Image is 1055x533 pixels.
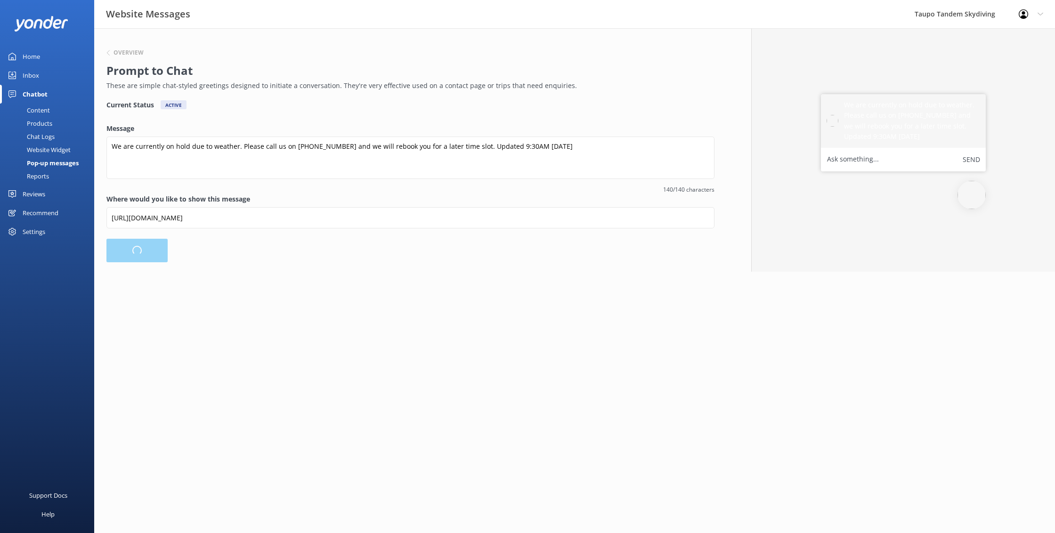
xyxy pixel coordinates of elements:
[6,156,79,170] div: Pop-up messages
[6,156,94,170] a: Pop-up messages
[106,185,714,194] span: 140/140 characters
[844,100,980,142] h5: We are currently on hold due to weather. Please call us on [PHONE_NUMBER] and we will rebook you ...
[106,100,154,109] h4: Current Status
[106,207,714,228] input: https://www.example.com/page
[6,104,94,117] a: Content
[6,117,94,130] a: Products
[114,50,144,56] h6: Overview
[23,222,45,241] div: Settings
[29,486,67,505] div: Support Docs
[6,143,94,156] a: Website Widget
[6,117,52,130] div: Products
[23,66,39,85] div: Inbox
[106,62,710,80] h2: Prompt to Chat
[6,170,49,183] div: Reports
[6,130,94,143] a: Chat Logs
[6,143,71,156] div: Website Widget
[23,47,40,66] div: Home
[6,170,94,183] a: Reports
[23,185,45,203] div: Reviews
[161,100,187,109] div: Active
[963,153,980,166] button: Send
[827,153,879,166] label: Ask something...
[23,85,48,104] div: Chatbot
[6,130,55,143] div: Chat Logs
[14,16,68,32] img: yonder-white-logo.png
[106,194,714,204] label: Where would you like to show this message
[23,203,58,222] div: Recommend
[41,505,55,524] div: Help
[106,7,190,22] h3: Website Messages
[106,81,710,91] p: These are simple chat-styled greetings designed to initiate a conversation. They're very effectiv...
[106,137,714,179] textarea: We are currently on hold due to weather. Please call us on [PHONE_NUMBER] and we will rebook you ...
[106,123,714,134] label: Message
[6,104,50,117] div: Content
[106,50,144,56] button: Overview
